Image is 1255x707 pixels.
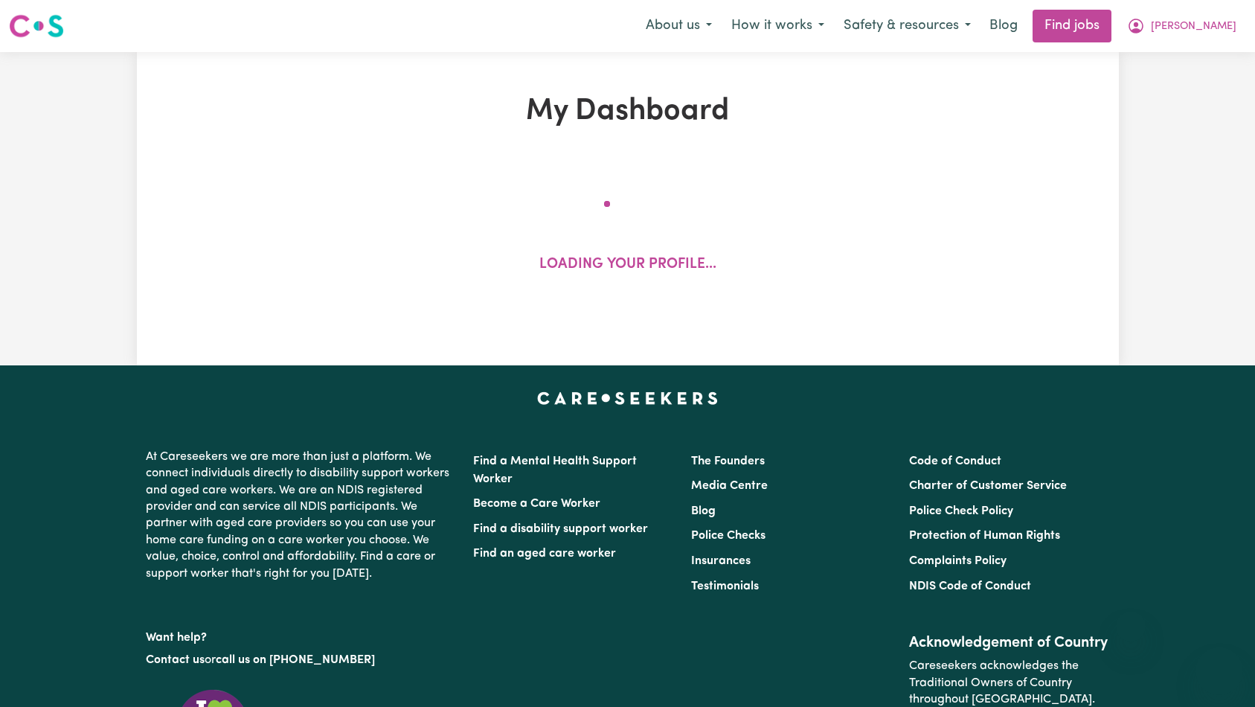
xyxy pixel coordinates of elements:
[146,443,455,588] p: At Careseekers we are more than just a platform. We connect individuals directly to disability su...
[691,580,759,592] a: Testimonials
[722,10,834,42] button: How it works
[1195,647,1243,695] iframe: Button to launch messaging window
[309,94,946,129] h1: My Dashboard
[636,10,722,42] button: About us
[473,548,616,560] a: Find an aged care worker
[980,10,1027,42] a: Blog
[691,480,768,492] a: Media Centre
[909,555,1007,567] a: Complaints Policy
[473,523,648,535] a: Find a disability support worker
[9,9,64,43] a: Careseekers logo
[691,505,716,517] a: Blog
[146,646,455,674] p: or
[537,392,718,404] a: Careseekers home page
[909,530,1060,542] a: Protection of Human Rights
[1117,10,1246,42] button: My Account
[9,13,64,39] img: Careseekers logo
[1033,10,1111,42] a: Find jobs
[691,555,751,567] a: Insurances
[473,498,600,510] a: Become a Care Worker
[691,455,765,467] a: The Founders
[909,505,1013,517] a: Police Check Policy
[1151,19,1236,35] span: [PERSON_NAME]
[216,654,375,666] a: call us on [PHONE_NUMBER]
[539,255,716,276] p: Loading your profile...
[909,634,1109,652] h2: Acknowledgement of Country
[146,654,205,666] a: Contact us
[834,10,980,42] button: Safety & resources
[473,455,637,485] a: Find a Mental Health Support Worker
[909,455,1001,467] a: Code of Conduct
[691,530,765,542] a: Police Checks
[1116,612,1146,642] iframe: Close message
[909,480,1067,492] a: Charter of Customer Service
[909,580,1031,592] a: NDIS Code of Conduct
[146,624,455,646] p: Want help?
